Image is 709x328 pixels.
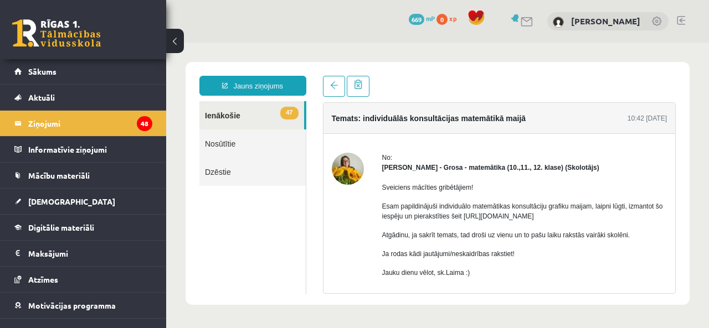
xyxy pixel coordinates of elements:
legend: Informatīvie ziņojumi [28,137,152,162]
span: Aktuāli [28,92,55,102]
div: 10:42 [DATE] [461,71,501,81]
a: Ziņojumi48 [14,111,152,136]
span: Atzīmes [28,274,58,284]
a: Aktuāli [14,85,152,110]
legend: Ziņojumi [28,111,152,136]
a: Jauns ziņojums [33,33,140,53]
h4: Temats: individuālās konsultācijas matemātikā maijā [166,71,360,80]
i: 48 [137,116,152,131]
span: Digitālie materiāli [28,222,94,232]
p: Esam papildinājuši individuālo matemātikas konsultāciju grafiku maijam, laipni lūgti, izmantot šo... [216,159,501,179]
a: Maksājumi [14,241,152,266]
span: xp [449,14,456,23]
a: Dzēstie [33,115,140,143]
span: Motivācijas programma [28,300,116,310]
legend: Maksājumi [28,241,152,266]
span: Sākums [28,66,56,76]
a: [DEMOGRAPHIC_DATA] [14,189,152,214]
span: [DEMOGRAPHIC_DATA] [28,196,115,206]
p: Atgādinu, ja sakrīt temats, tad droši uz vienu un to pašu laiku rakstās vairāki skolēni. [216,188,501,197]
strong: [PERSON_NAME] - Grosa - matemātika (10.,11., 12. klase) (Skolotājs) [216,121,433,129]
a: 669 mP [409,14,435,23]
img: Terēza Jermaka [553,17,564,28]
span: 669 [409,14,424,25]
a: 0 xp [436,14,462,23]
p: Ja rodas kādi jautājumi/neskaidrības rakstiet! [216,206,501,216]
a: [PERSON_NAME] [571,15,640,27]
span: mP [426,14,435,23]
p: Sveiciens mācīties gribētājiem! [216,140,501,150]
a: Informatīvie ziņojumi [14,137,152,162]
span: 47 [114,64,132,77]
span: 0 [436,14,448,25]
a: Digitālie materiāli [14,215,152,240]
a: Sākums [14,59,152,84]
p: Jauku dienu vēlot, sk.Laima :) [216,225,501,235]
a: 47Ienākošie [33,59,138,87]
div: No: [216,110,501,120]
a: Motivācijas programma [14,293,152,318]
span: Mācību materiāli [28,170,90,180]
a: Nosūtītie [33,87,140,115]
img: Laima Tukāne - Grosa - matemātika (10.,11., 12. klase) [166,110,198,142]
a: Rīgas 1. Tālmācības vidusskola [12,19,101,47]
a: Mācību materiāli [14,163,152,188]
a: Atzīmes [14,267,152,292]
